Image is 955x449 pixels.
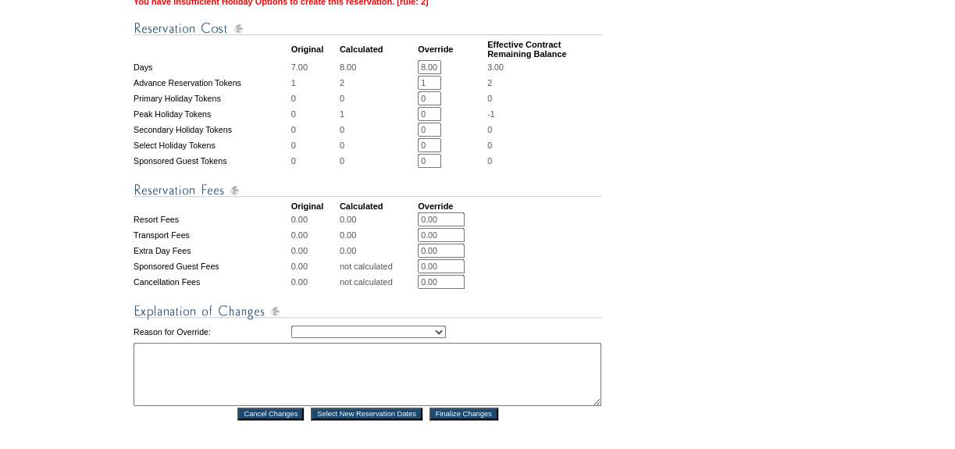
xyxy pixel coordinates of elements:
[134,322,290,341] td: Reason for Override:
[340,201,416,211] td: Calculated
[134,275,290,289] td: Cancellation Fees
[134,60,290,74] td: Days
[429,408,498,420] input: Finalize Changes
[487,125,492,134] span: 0
[291,91,338,105] td: 0
[340,154,416,168] td: 0
[340,40,416,59] td: Calculated
[340,123,416,137] td: 0
[291,259,338,273] td: 0.00
[291,76,338,90] td: 1
[291,123,338,137] td: 0
[134,244,290,258] td: Extra Day Fees
[134,91,290,105] td: Primary Holiday Tokens
[134,76,290,90] td: Advance Reservation Tokens
[340,212,416,226] td: 0.00
[134,228,290,242] td: Transport Fees
[487,94,492,103] span: 0
[418,201,486,211] td: Override
[340,259,416,273] td: not calculated
[237,408,304,420] input: Cancel Changes
[291,201,338,211] td: Original
[134,301,602,321] img: Explanation of Changes
[134,154,290,168] td: Sponsored Guest Tokens
[291,40,338,59] td: Original
[291,138,338,152] td: 0
[487,156,492,166] span: 0
[291,228,338,242] td: 0.00
[340,60,416,74] td: 8.00
[134,19,602,38] img: Reservation Cost
[340,228,416,242] td: 0.00
[340,138,416,152] td: 0
[340,91,416,105] td: 0
[311,408,422,420] input: Select New Reservation Dates
[291,60,338,74] td: 7.00
[134,180,602,200] img: Reservation Fees
[487,109,494,119] span: -1
[134,138,290,152] td: Select Holiday Tokens
[134,107,290,121] td: Peak Holiday Tokens
[418,40,486,59] td: Override
[340,275,416,289] td: not calculated
[340,244,416,258] td: 0.00
[487,62,504,72] span: 3.00
[291,107,338,121] td: 0
[134,259,290,273] td: Sponsored Guest Fees
[487,40,602,59] td: Effective Contract Remaining Balance
[291,154,338,168] td: 0
[291,244,338,258] td: 0.00
[291,212,338,226] td: 0.00
[134,212,290,226] td: Resort Fees
[134,123,290,137] td: Secondary Holiday Tokens
[291,275,338,289] td: 0.00
[340,107,416,121] td: 1
[487,141,492,150] span: 0
[340,76,416,90] td: 2
[487,78,492,87] span: 2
